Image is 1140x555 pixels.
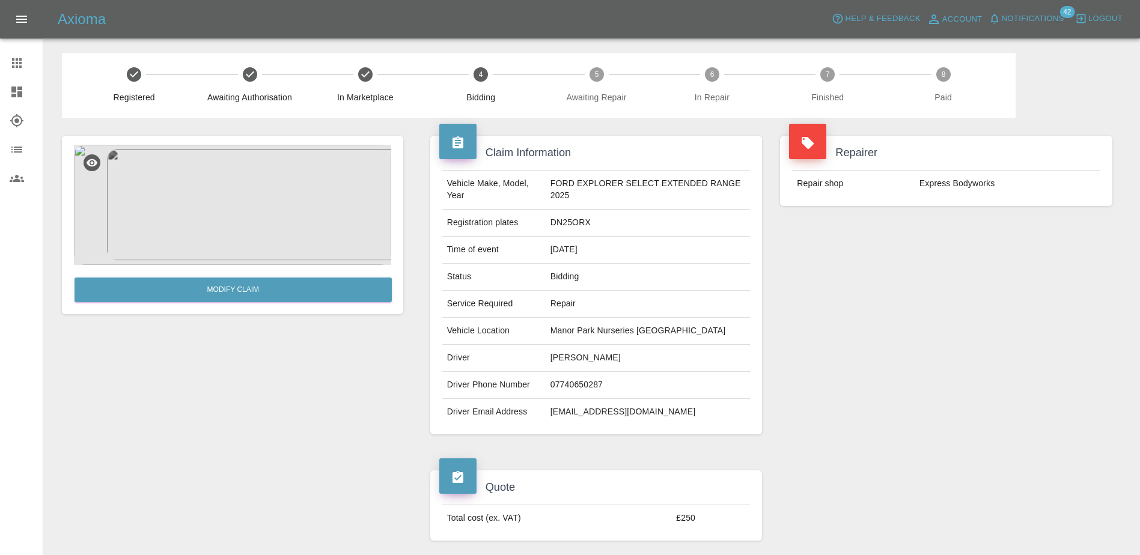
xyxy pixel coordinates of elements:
[594,70,599,79] text: 5
[1072,10,1126,28] button: Logout
[546,210,751,237] td: DN25ORX
[924,10,986,29] a: Account
[442,237,546,264] td: Time of event
[546,345,751,372] td: [PERSON_NAME]
[792,171,915,197] td: Repair shop
[829,10,923,28] button: Help & Feedback
[1088,12,1123,26] span: Logout
[546,237,751,264] td: [DATE]
[826,70,830,79] text: 7
[442,291,546,318] td: Service Required
[546,171,751,210] td: FORD EXPLORER SELECT EXTENDED RANGE 2025
[439,479,754,496] h4: Quote
[915,171,1100,197] td: Express Bodyworks
[81,91,187,103] span: Registered
[789,145,1103,161] h4: Repairer
[941,70,945,79] text: 8
[7,5,36,34] button: Open drawer
[74,145,391,265] img: 67777b68-c53a-496b-8b98-66e5c0d9874e
[845,12,920,26] span: Help & Feedback
[442,399,546,425] td: Driver Email Address
[546,264,751,291] td: Bidding
[442,372,546,399] td: Driver Phone Number
[197,91,302,103] span: Awaiting Authorisation
[479,70,483,79] text: 4
[942,13,983,26] span: Account
[1059,6,1074,18] span: 42
[546,372,751,399] td: 07740650287
[58,10,106,29] h5: Axioma
[442,345,546,372] td: Driver
[710,70,715,79] text: 6
[442,210,546,237] td: Registration plates
[442,171,546,210] td: Vehicle Make, Model, Year
[546,318,751,345] td: Manor Park Nurseries [GEOGRAPHIC_DATA]
[1002,12,1064,26] span: Notifications
[439,145,754,161] h4: Claim Information
[442,505,672,532] td: Total cost (ex. VAT)
[312,91,418,103] span: In Marketplace
[543,91,649,103] span: Awaiting Repair
[75,277,392,302] a: Modify Claim
[442,318,546,345] td: Vehicle Location
[890,91,996,103] span: Paid
[671,505,750,532] td: £250
[546,291,751,318] td: Repair
[775,91,880,103] span: Finished
[428,91,534,103] span: Bidding
[659,91,765,103] span: In Repair
[546,399,751,425] td: [EMAIL_ADDRESS][DOMAIN_NAME]
[986,10,1067,28] button: Notifications
[442,264,546,291] td: Status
